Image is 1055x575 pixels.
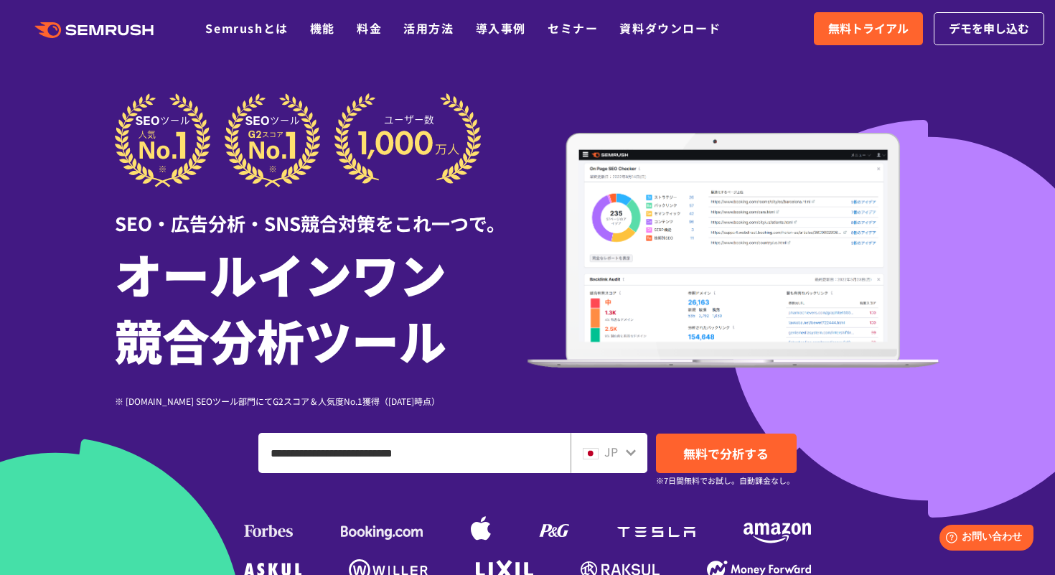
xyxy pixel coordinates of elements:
div: SEO・広告分析・SNS競合対策をこれ一つで。 [115,187,527,237]
a: 無料トライアル [814,12,923,45]
input: ドメイン、キーワードまたはURLを入力してください [259,434,570,472]
span: デモを申し込む [949,19,1029,38]
span: 無料で分析する [683,444,769,462]
a: 機能 [310,19,335,37]
h1: オールインワン 競合分析ツール [115,240,527,373]
a: 無料で分析する [656,434,797,473]
span: JP [604,443,618,460]
a: 料金 [357,19,382,37]
a: デモを申し込む [934,12,1044,45]
a: 導入事例 [476,19,526,37]
div: ※ [DOMAIN_NAME] SEOツール部門にてG2スコア＆人気度No.1獲得（[DATE]時点） [115,394,527,408]
small: ※7日間無料でお試し。自動課金なし。 [656,474,794,487]
a: 資料ダウンロード [619,19,721,37]
span: 無料トライアル [828,19,909,38]
a: セミナー [548,19,598,37]
a: 活用方法 [403,19,454,37]
iframe: Help widget launcher [927,519,1039,559]
a: Semrushとは [205,19,288,37]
